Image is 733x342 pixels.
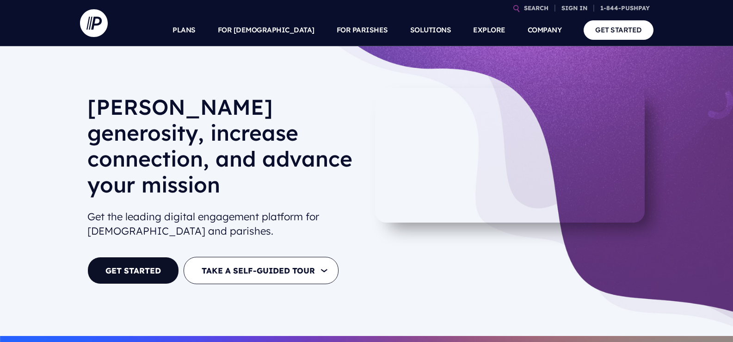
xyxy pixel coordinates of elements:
[172,14,196,46] a: PLANS
[218,14,314,46] a: FOR [DEMOGRAPHIC_DATA]
[87,257,179,284] a: GET STARTED
[87,94,359,205] h1: [PERSON_NAME] generosity, increase connection, and advance your mission
[528,14,562,46] a: COMPANY
[410,14,451,46] a: SOLUTIONS
[473,14,505,46] a: EXPLORE
[184,257,339,284] button: TAKE A SELF-GUIDED TOUR
[87,206,359,242] h2: Get the leading digital engagement platform for [DEMOGRAPHIC_DATA] and parishes.
[584,20,653,39] a: GET STARTED
[337,14,388,46] a: FOR PARISHES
